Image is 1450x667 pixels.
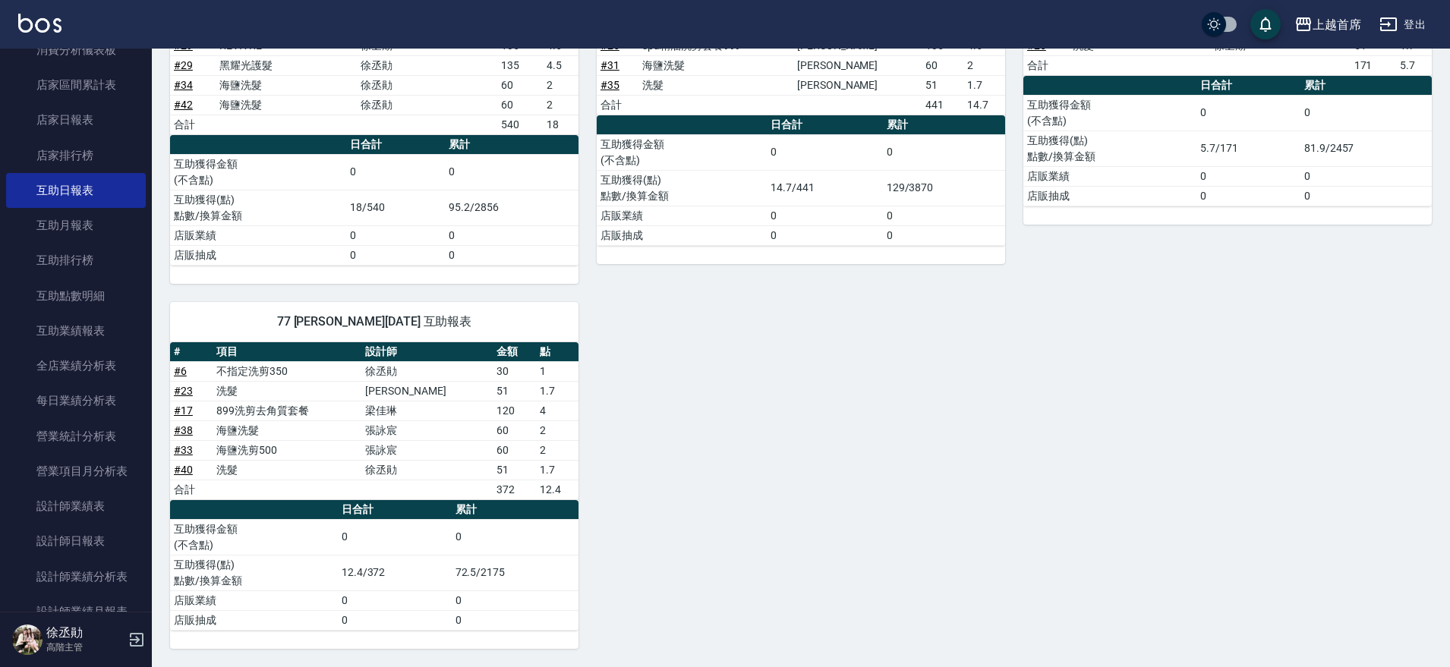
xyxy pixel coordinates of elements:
[6,173,146,208] a: 互助日報表
[346,135,445,155] th: 日合計
[883,170,1005,206] td: 129/3870
[963,75,1005,95] td: 1.7
[883,134,1005,170] td: 0
[452,500,578,520] th: 累計
[497,95,543,115] td: 60
[174,59,193,71] a: #29
[6,102,146,137] a: 店家日報表
[338,500,452,520] th: 日合計
[883,225,1005,245] td: 0
[174,365,187,377] a: #6
[922,55,963,75] td: 60
[174,39,193,52] a: #29
[1023,76,1432,206] table: a dense table
[6,454,146,489] a: 營業項目月分析表
[963,55,1005,75] td: 2
[445,190,578,225] td: 95.2/2856
[597,206,767,225] td: 店販業績
[170,225,346,245] td: 店販業績
[597,134,767,170] td: 互助獲得金額 (不含點)
[922,95,963,115] td: 441
[597,170,767,206] td: 互助獲得(點) 點數/換算金額
[361,440,493,460] td: 張詠宸
[361,342,493,362] th: 設計師
[361,381,493,401] td: [PERSON_NAME]
[6,419,146,454] a: 營業統計分析表
[216,75,357,95] td: 海鹽洗髮
[883,115,1005,135] th: 累計
[452,610,578,630] td: 0
[493,401,535,420] td: 120
[346,225,445,245] td: 0
[170,154,346,190] td: 互助獲得金額 (不含點)
[18,14,61,33] img: Logo
[213,420,361,440] td: 海鹽洗髮
[346,154,445,190] td: 0
[213,440,361,460] td: 海鹽洗剪500
[170,115,216,134] td: 合計
[600,79,619,91] a: #35
[767,206,882,225] td: 0
[170,135,578,266] table: a dense table
[1396,55,1432,75] td: 5.7
[6,278,146,313] a: 互助點數明細
[361,361,493,381] td: 徐丞勛
[1300,131,1432,166] td: 81.9/2457
[1373,11,1432,39] button: 登出
[170,610,338,630] td: 店販抽成
[213,361,361,381] td: 不指定洗剪350
[357,55,496,75] td: 徐丞勛
[638,55,793,75] td: 海鹽洗髮
[767,134,882,170] td: 0
[338,555,452,590] td: 12.4/372
[536,401,578,420] td: 4
[1300,95,1432,131] td: 0
[170,519,338,555] td: 互助獲得金額 (不含點)
[338,519,452,555] td: 0
[1250,9,1281,39] button: save
[338,610,452,630] td: 0
[170,500,578,631] table: a dense table
[497,115,543,134] td: 540
[6,68,146,102] a: 店家區間累計表
[6,524,146,558] a: 設計師日報表
[493,381,535,401] td: 51
[213,381,361,401] td: 洗髮
[493,460,535,480] td: 51
[174,99,193,111] a: #42
[6,348,146,383] a: 全店業績分析表
[1023,166,1196,186] td: 店販業績
[536,420,578,440] td: 2
[1300,76,1432,96] th: 累計
[213,401,361,420] td: 899洗剪去角質套餐
[46,625,124,640] h5: 徐丞勛
[445,225,578,245] td: 0
[536,460,578,480] td: 1.7
[600,59,619,71] a: #31
[767,225,882,245] td: 0
[452,590,578,610] td: 0
[6,383,146,418] a: 每日業績分析表
[452,555,578,590] td: 72.5/2175
[597,95,638,115] td: 合計
[493,480,535,499] td: 372
[213,460,361,480] td: 洗髮
[1300,166,1432,186] td: 0
[174,444,193,456] a: #33
[883,206,1005,225] td: 0
[1196,186,1300,206] td: 0
[536,381,578,401] td: 1.7
[963,95,1005,115] td: 14.7
[170,342,578,500] table: a dense table
[1023,55,1069,75] td: 合計
[170,190,346,225] td: 互助獲得(點) 點數/換算金額
[357,75,496,95] td: 徐丞勛
[497,55,543,75] td: 135
[361,460,493,480] td: 徐丞勛
[174,404,193,417] a: #17
[170,245,346,265] td: 店販抽成
[174,424,193,436] a: #38
[1023,131,1196,166] td: 互助獲得(點) 點數/換算金額
[493,361,535,381] td: 30
[170,342,213,362] th: #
